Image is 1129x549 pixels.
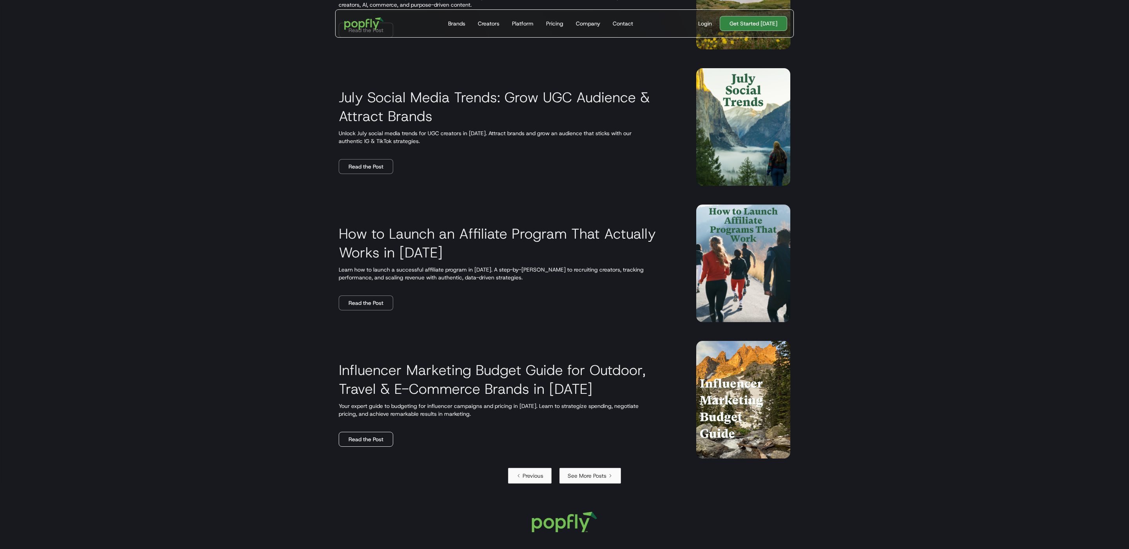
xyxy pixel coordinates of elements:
[448,20,465,27] div: Brands
[339,88,677,125] h3: July Social Media Trends: Grow UGC Audience & Attract Brands
[559,468,621,484] a: Next Page
[339,432,393,447] a: Read the Post
[339,266,677,281] p: Learn how to launch a successful affiliate program in [DATE]. A step-by-[PERSON_NAME] to recruiti...
[339,224,677,262] h3: How to Launch an Affiliate Program That Actually Works in [DATE]
[445,10,468,37] a: Brands
[339,129,677,145] p: Unlock July social media trends for UGC creators in [DATE]. Attract brands and grow an audience t...
[573,10,603,37] a: Company
[523,472,543,480] div: Previous
[339,295,393,310] a: Read the Post
[508,468,552,484] a: Previous Page
[339,12,389,35] a: home
[546,20,563,27] div: Pricing
[339,159,393,174] a: Read the Post
[568,472,606,480] div: See More Posts
[698,20,712,27] div: Login
[613,20,633,27] div: Contact
[339,361,677,398] h3: Influencer Marketing Budget Guide for Outdoor, Travel & E-Commerce Brands in [DATE]
[576,20,600,27] div: Company
[339,402,677,418] p: Your expert guide to budgeting for influencer campaigns and pricing in [DATE]. Learn to strategiz...
[610,10,636,37] a: Contact
[512,20,534,27] div: Platform
[478,20,499,27] div: Creators
[475,10,503,37] a: Creators
[720,16,787,31] a: Get Started [DATE]
[509,10,537,37] a: Platform
[543,10,566,37] a: Pricing
[320,468,809,484] div: List
[695,20,715,27] a: Login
